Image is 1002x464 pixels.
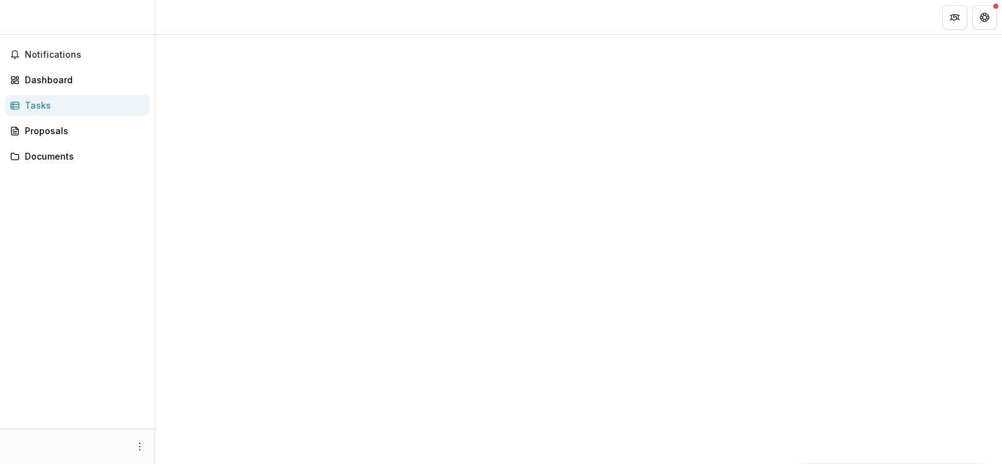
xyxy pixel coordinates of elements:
div: Documents [25,150,140,163]
a: Proposals [5,121,150,141]
button: Notifications [5,45,150,65]
div: Proposals [25,124,140,137]
button: More [132,439,147,454]
a: Tasks [5,95,150,116]
a: Documents [5,146,150,166]
button: Get Help [972,5,997,30]
div: Dashboard [25,73,140,86]
a: Dashboard [5,70,150,90]
button: Partners [942,5,967,30]
div: Tasks [25,99,140,112]
span: Notifications [25,50,145,60]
